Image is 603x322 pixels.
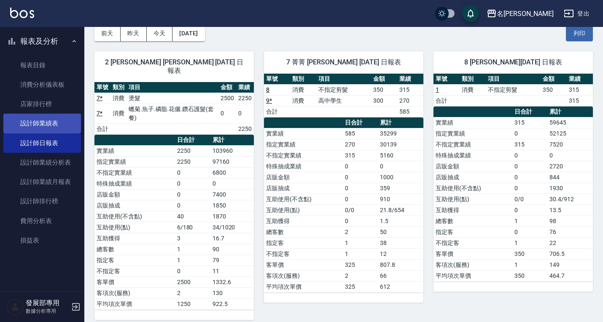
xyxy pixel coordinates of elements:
[512,259,547,270] td: 1
[210,135,254,146] th: 累計
[3,114,81,133] a: 設計師業績表
[264,117,423,293] table: a dense table
[512,139,547,150] td: 315
[264,281,343,292] td: 平均項次單價
[316,84,371,95] td: 不指定剪髮
[343,128,378,139] td: 585
[264,194,343,205] td: 互助使用(不含點)
[3,75,81,94] a: 消費分析儀表板
[378,139,423,150] td: 30139
[512,172,547,183] td: 0
[547,150,593,161] td: 0
[290,95,316,106] td: 消費
[378,205,423,216] td: 21.8/654
[433,106,593,282] table: a dense table
[547,237,593,248] td: 22
[94,189,175,200] td: 店販金額
[94,156,175,167] td: 指定實業績
[175,167,210,178] td: 0
[264,216,343,226] td: 互助獲得
[397,84,423,95] td: 315
[444,58,583,67] span: 8 [PERSON_NAME][DATE] 日報表
[343,161,378,172] td: 0
[236,123,254,134] td: 2250
[175,211,210,222] td: 40
[210,200,254,211] td: 1850
[264,139,343,150] td: 指定實業績
[3,30,81,52] button: 報表及分析
[343,183,378,194] td: 0
[264,74,423,117] table: a dense table
[175,135,210,146] th: 日合計
[497,8,554,19] div: 名[PERSON_NAME]
[175,145,210,156] td: 2250
[264,106,290,117] td: 合計
[264,128,343,139] td: 實業績
[547,194,593,205] td: 30.4/912
[3,192,81,211] a: 設計師排行榜
[94,82,110,93] th: 單號
[94,233,175,244] td: 互助獲得
[264,172,343,183] td: 店販金額
[94,123,110,134] td: 合計
[567,95,593,106] td: 315
[175,222,210,233] td: 6/180
[94,200,175,211] td: 店販抽成
[210,233,254,244] td: 16.7
[175,255,210,266] td: 1
[378,216,423,226] td: 1.5
[343,172,378,183] td: 0
[378,226,423,237] td: 50
[26,307,69,315] p: 數據分析專用
[343,117,378,128] th: 日合計
[110,104,127,123] td: 消費
[397,106,423,117] td: 585
[210,167,254,178] td: 6800
[378,183,423,194] td: 359
[460,84,486,95] td: 消費
[127,104,219,123] td: 蠟菊.魚子.磷脂.花儷.鑽石護髮(套餐)
[175,277,210,287] td: 2500
[343,139,378,150] td: 270
[175,189,210,200] td: 0
[147,26,173,41] button: 今天
[210,244,254,255] td: 90
[547,259,593,270] td: 149
[483,5,557,22] button: 名[PERSON_NAME]
[3,172,81,192] a: 設計師業績月報表
[110,82,127,93] th: 類別
[94,211,175,222] td: 互助使用(不含點)
[290,84,316,95] td: 消費
[433,237,512,248] td: 不指定客
[547,248,593,259] td: 706.5
[264,259,343,270] td: 客單價
[264,248,343,259] td: 不指定客
[378,194,423,205] td: 910
[175,178,210,189] td: 0
[566,26,593,41] button: 列印
[378,237,423,248] td: 38
[94,167,175,178] td: 不指定實業績
[105,58,244,75] span: 2 [PERSON_NAME] [PERSON_NAME] [DATE] 日報表
[486,74,541,85] th: 項目
[378,281,423,292] td: 612
[567,74,593,85] th: 業績
[172,26,205,41] button: [DATE]
[94,26,121,41] button: 前天
[547,106,593,117] th: 累計
[433,259,512,270] td: 客項次(服務)
[433,128,512,139] td: 指定實業績
[94,277,175,287] td: 客單價
[371,74,397,85] th: 金額
[460,74,486,85] th: 類別
[264,150,343,161] td: 不指定實業績
[175,244,210,255] td: 1
[433,74,460,85] th: 單號
[3,94,81,114] a: 店家排行榜
[264,74,290,85] th: 單號
[175,287,210,298] td: 2
[547,117,593,128] td: 59645
[94,178,175,189] td: 特殊抽成業績
[343,194,378,205] td: 0
[343,248,378,259] td: 1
